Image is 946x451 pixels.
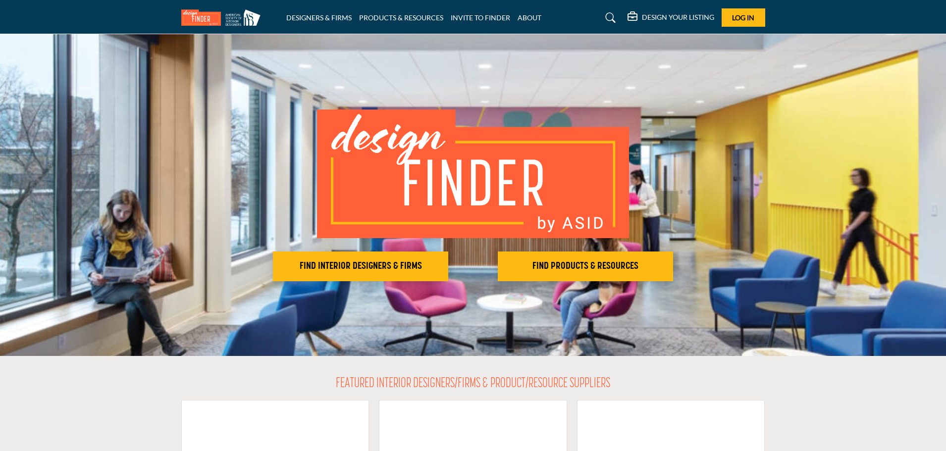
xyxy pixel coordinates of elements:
[596,10,622,26] a: Search
[336,376,610,393] h2: FEATURED INTERIOR DESIGNERS/FIRMS & PRODUCT/RESOURCE SUPPLIERS
[286,13,352,22] a: DESIGNERS & FIRMS
[359,13,443,22] a: PRODUCTS & RESOURCES
[498,251,673,281] button: FIND PRODUCTS & RESOURCES
[722,8,765,27] button: Log In
[273,251,448,281] button: FIND INTERIOR DESIGNERS & FIRMS
[518,13,541,22] a: ABOUT
[628,12,714,24] div: DESIGN YOUR LISTING
[451,13,510,22] a: INVITE TO FINDER
[317,109,629,238] img: image
[501,260,670,272] h2: FIND PRODUCTS & RESOURCES
[642,13,714,22] h5: DESIGN YOUR LISTING
[181,9,265,26] img: Site Logo
[276,260,445,272] h2: FIND INTERIOR DESIGNERS & FIRMS
[732,13,754,22] span: Log In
